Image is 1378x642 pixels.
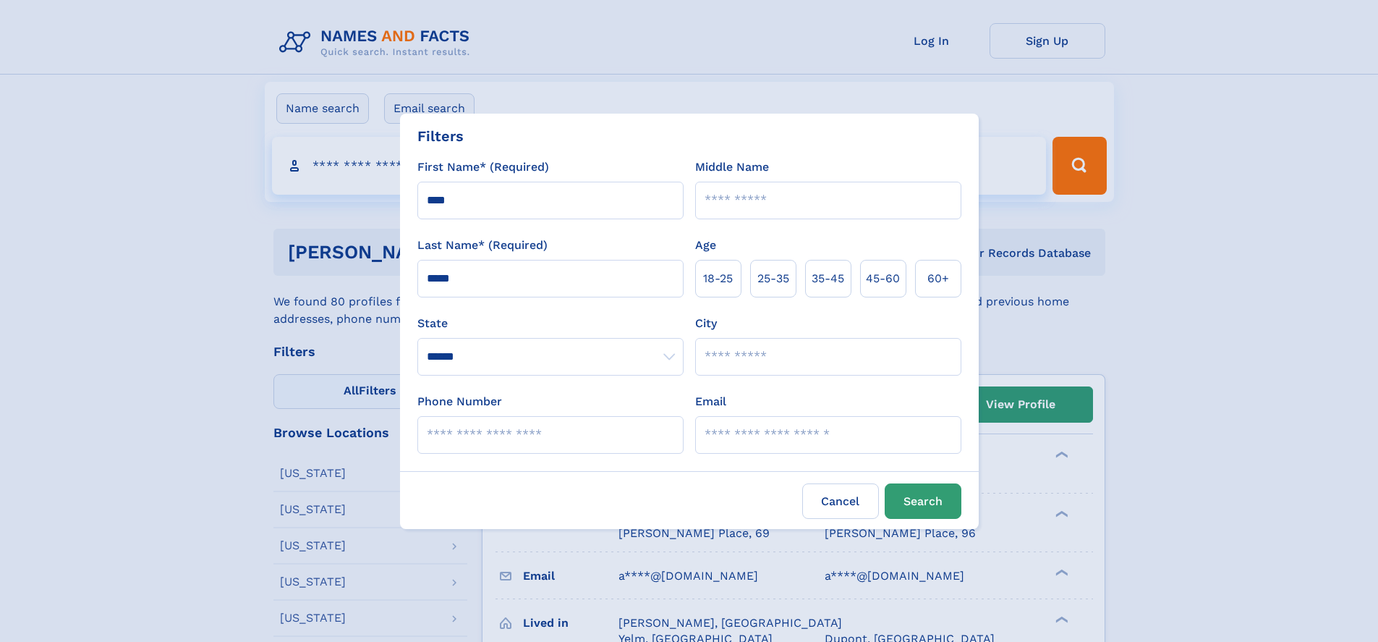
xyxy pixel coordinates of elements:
[695,159,769,176] label: Middle Name
[866,270,900,287] span: 45‑60
[695,393,726,410] label: Email
[703,270,733,287] span: 18‑25
[927,270,949,287] span: 60+
[417,393,502,410] label: Phone Number
[417,237,548,254] label: Last Name* (Required)
[417,315,684,332] label: State
[417,159,549,176] label: First Name* (Required)
[802,483,879,519] label: Cancel
[695,315,717,332] label: City
[757,270,789,287] span: 25‑35
[812,270,844,287] span: 35‑45
[417,125,464,147] div: Filters
[695,237,716,254] label: Age
[885,483,961,519] button: Search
